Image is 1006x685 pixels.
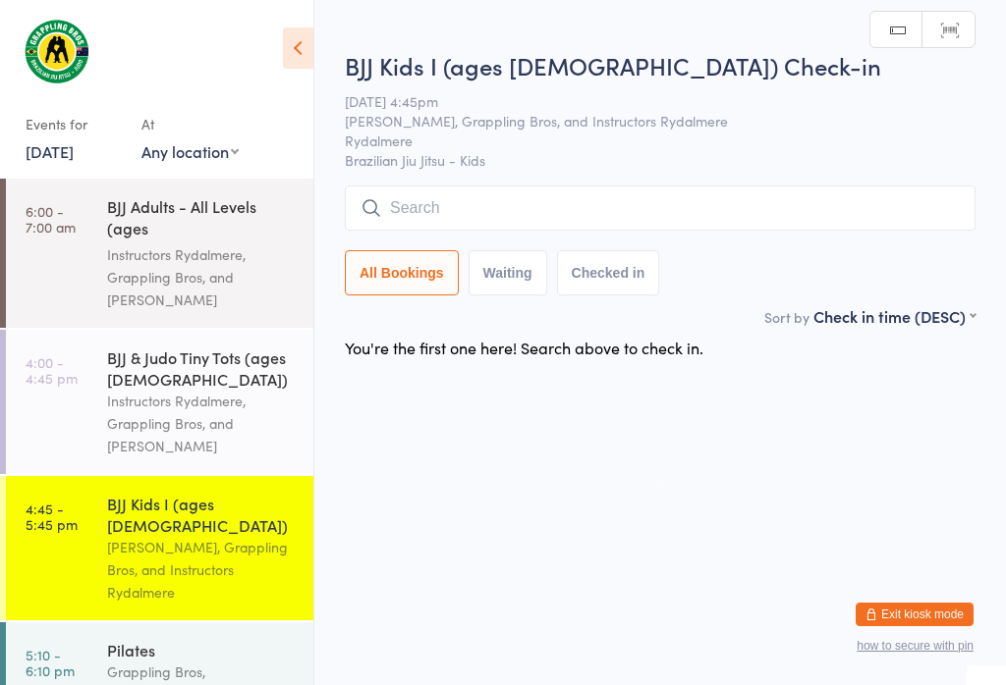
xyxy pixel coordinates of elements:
time: 4:45 - 5:45 pm [26,501,78,532]
a: [DATE] [26,140,74,162]
div: Instructors Rydalmere, Grappling Bros, and [PERSON_NAME] [107,390,297,457]
a: 4:00 -4:45 pmBJJ & Judo Tiny Tots (ages [DEMOGRAPHIC_DATA])Instructors Rydalmere, Grappling Bros,... [6,330,313,474]
span: [PERSON_NAME], Grappling Bros, and Instructors Rydalmere [345,111,945,131]
button: Exit kiosk mode [856,603,974,626]
time: 5:10 - 6:10 pm [26,647,75,678]
div: You're the first one here! Search above to check in. [345,337,703,358]
button: Checked in [557,250,660,295]
div: BJJ Adults - All Levels (ages [DEMOGRAPHIC_DATA]+) [107,195,297,243]
a: 6:00 -7:00 amBJJ Adults - All Levels (ages [DEMOGRAPHIC_DATA]+)Instructors Rydalmere, Grappling B... [6,179,313,328]
span: Brazilian Jiu Jitsu - Kids [345,150,976,170]
div: Events for [26,108,122,140]
input: Search [345,185,976,231]
span: Rydalmere [345,131,945,150]
div: Any location [141,140,239,162]
time: 4:00 - 4:45 pm [26,354,78,386]
label: Sort by [764,307,810,327]
h2: BJJ Kids I (ages [DEMOGRAPHIC_DATA]) Check-in [345,49,976,81]
span: [DATE] 4:45pm [345,91,945,111]
button: Waiting [469,250,547,295]
button: how to secure with pin [857,639,974,653]
div: BJJ & Judo Tiny Tots (ages [DEMOGRAPHIC_DATA]) [107,346,297,390]
a: 4:45 -5:45 pmBJJ Kids I (ages [DEMOGRAPHIC_DATA])[PERSON_NAME], Grappling Bros, and Instructors R... [6,476,313,620]
div: Pilates [107,639,297,660]
div: Check in time (DESC) [813,305,976,327]
time: 6:00 - 7:00 am [26,203,76,235]
div: At [141,108,239,140]
div: Instructors Rydalmere, Grappling Bros, and [PERSON_NAME] [107,243,297,311]
div: [PERSON_NAME], Grappling Bros, and Instructors Rydalmere [107,536,297,604]
img: Grappling Bros Rydalmere [20,15,93,88]
div: BJJ Kids I (ages [DEMOGRAPHIC_DATA]) [107,493,297,536]
button: All Bookings [345,250,459,295]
